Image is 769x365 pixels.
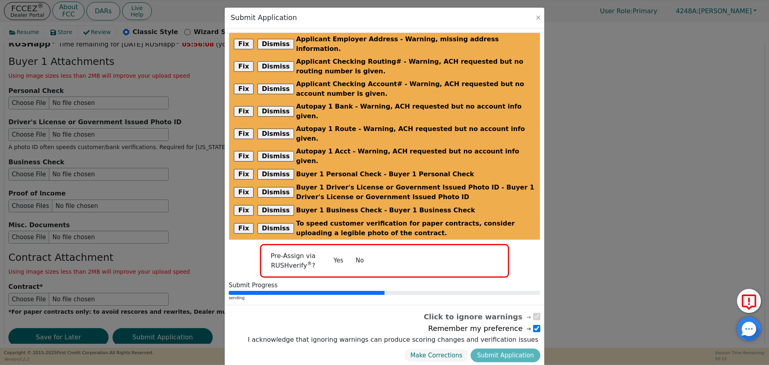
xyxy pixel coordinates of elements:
button: Fix [234,84,254,94]
span: Applicant Checking Routing# - Warning, ACH requested but no routing number is given. [296,57,535,76]
span: Buyer 1 Business Check - Buyer 1 Business Check [296,206,475,215]
button: Fix [234,187,254,198]
button: Close [534,14,542,22]
button: Dismiss [258,61,294,72]
button: Report Error to FCC [737,289,761,313]
button: Dismiss [258,205,294,216]
sup: ® [307,261,312,266]
button: No [349,254,370,268]
span: Autopay 1 Route - Warning, ACH requested but no account info given. [296,124,535,143]
button: Fix [234,151,254,161]
button: Fix [234,223,254,234]
span: Click to ignore warnings [424,311,532,322]
button: Dismiss [258,129,294,139]
span: Buyer 1 Driver's License or Government Issued Photo ID - Buyer 1 Driver's License or Government I... [296,183,535,202]
button: Dismiss [258,84,294,94]
span: Remember my preference [428,323,532,334]
div: Submit Progress [229,282,540,289]
span: Autopay 1 Bank - Warning, ACH requested but no account info given. [296,102,535,121]
button: Dismiss [258,187,294,198]
span: To speed customer verification for paper contracts, consider uploading a legible photo of the con... [296,219,535,238]
button: Yes [327,254,350,268]
button: Fix [234,169,254,179]
button: Dismiss [258,169,294,179]
button: Dismiss [258,106,294,117]
label: I acknowledge that ignoring warnings can produce scoring changes and verification issues [246,335,540,345]
button: Make Corrections [404,349,469,363]
span: Buyer 1 Personal Check - Buyer 1 Personal Check [296,169,474,179]
h3: Submit Application [231,14,297,22]
span: Applicant Checking Account# - Warning, ACH requested but no account number is given. [296,79,535,99]
button: Dismiss [258,151,294,161]
span: Autopay 1 Acct - Warning, ACH requested but no account info given. [296,147,535,166]
div: sending [229,295,540,301]
button: Fix [234,39,254,49]
button: Fix [234,205,254,216]
button: Fix [234,61,254,72]
button: Fix [234,129,254,139]
button: Dismiss [258,39,294,49]
button: Fix [234,106,254,117]
button: Dismiss [258,223,294,234]
span: Pre-Assign via RUSHverify ? [271,252,316,269]
span: Applicant Employer Address - Warning, missing address information. [296,34,535,54]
